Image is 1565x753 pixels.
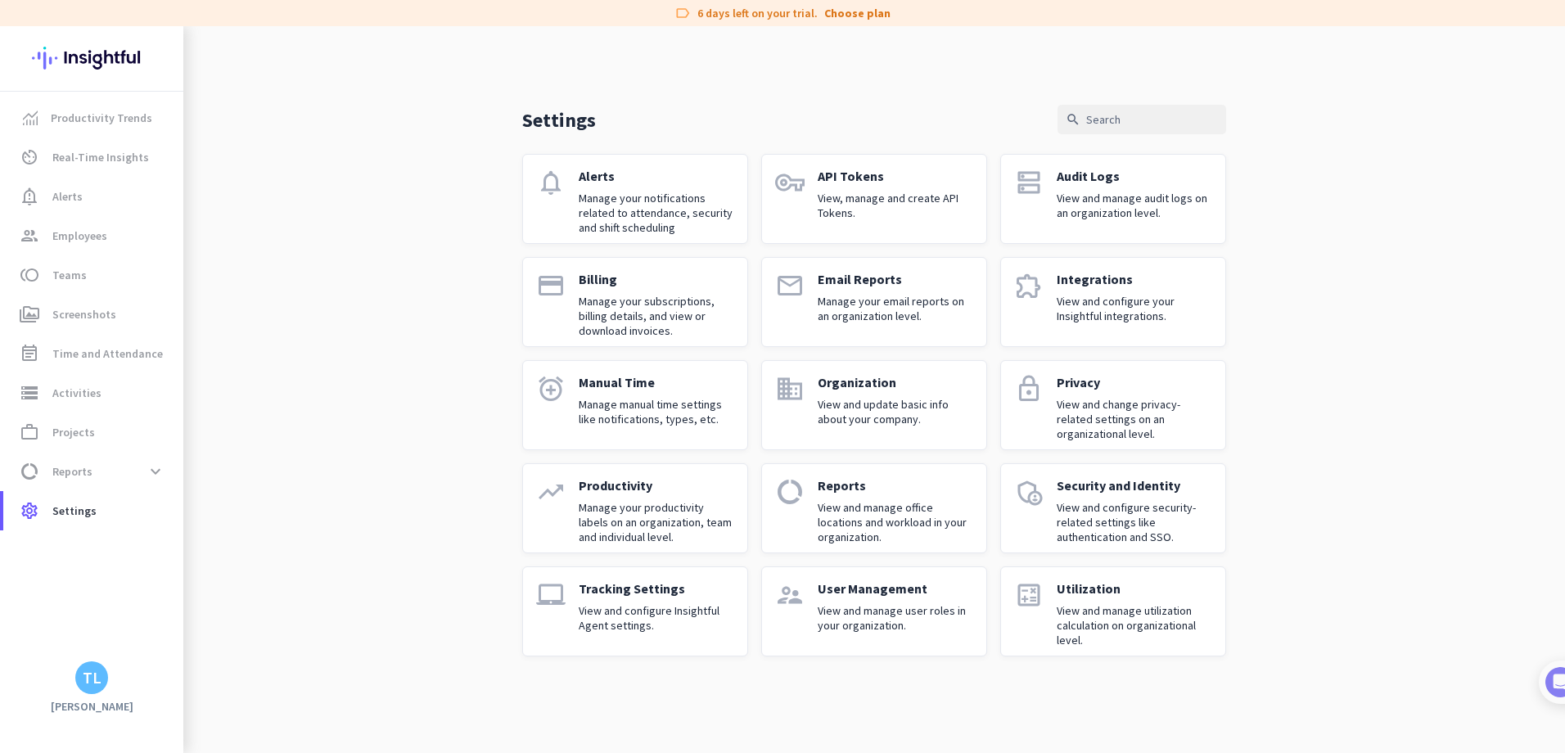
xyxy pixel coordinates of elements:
[11,7,42,38] button: go back
[13,111,314,256] div: Insightful AI assistant says…
[818,271,973,287] p: Email Reports
[522,566,748,656] a: laptop_macTracking SettingsView and configure Insightful Agent settings.
[579,397,734,426] p: Manage manual time settings like notifications, types, etc.
[1000,566,1226,656] a: calculateUtilizationView and manage utilization calculation on organizational level.
[52,226,107,246] span: Employees
[187,256,314,292] div: I'd like a demo 👀
[1014,374,1044,404] i: lock
[818,397,973,426] p: View and update basic info about your company.
[13,111,268,243] div: Hi [PERSON_NAME],Congrats on setting up your Insightful account! 🎉Welcome to Insightful Support -...
[287,7,317,36] div: Close
[25,536,38,549] button: Emoji picker
[23,110,38,125] img: menu-item
[52,304,116,324] span: Screenshots
[20,383,39,403] i: storage
[1066,112,1080,127] i: search
[522,154,748,244] a: notificationsAlertsManage your notifications related to attendance, security and shift scheduling
[1057,580,1212,597] p: Utilization
[3,177,183,216] a: notification_importantAlerts
[52,501,97,521] span: Settings
[83,670,101,686] div: TL
[26,121,255,233] div: Hi [PERSON_NAME], Congrats on setting up your Insightful account! 🎉 Welcome to Insightful Support...
[3,491,183,530] a: settingsSettings
[1057,477,1212,494] p: Security and Identity
[1057,374,1212,390] p: Privacy
[26,315,90,331] div: Sure thing!
[1014,168,1044,197] i: dns
[818,168,973,184] p: API Tokens
[579,477,734,494] p: Productivity
[3,295,183,334] a: perm_mediaScreenshots
[3,138,183,177] a: av_timerReal-Time Insights
[818,500,973,544] p: View and manage office locations and workload in your organization.
[3,373,183,413] a: storageActivities
[13,342,314,430] div: Insightful AI assistant says…
[20,187,39,206] i: notification_important
[13,305,103,341] div: Sure thing!
[104,536,117,549] button: Start recording
[78,536,91,549] button: Upload attachment
[674,5,691,21] i: label
[20,147,39,167] i: av_timer
[1000,257,1226,347] a: extensionIntegrationsView and configure your Insightful integrations.
[141,457,170,486] button: expand_more
[20,226,39,246] i: group
[3,98,183,138] a: menu-itemProductivity Trends
[1057,500,1212,544] p: View and configure security-related settings like authentication and SSO.
[522,360,748,450] a: alarm_addManual TimeManage manual time settings like notifications, types, etc.
[1058,105,1226,134] input: Search
[818,477,973,494] p: Reports
[579,191,734,235] p: Manage your notifications related to attendance, security and shift scheduling
[3,216,183,255] a: groupEmployees
[20,462,39,481] i: data_usage
[3,452,183,491] a: data_usageReportsexpand_more
[20,304,39,324] i: perm_media
[522,463,748,553] a: trending_upProductivityManage your productivity labels on an organization, team and individual le...
[818,294,973,323] p: Manage your email reports on an organization level.
[761,360,987,450] a: domainOrganizationView and update basic info about your company.
[1057,271,1212,287] p: Integrations
[1057,168,1212,184] p: Audit Logs
[47,9,73,35] img: Profile image for Insightful AI assistant
[579,294,734,338] p: Manage your subscriptions, billing details, and view or download invoices.
[579,271,734,287] p: Billing
[579,580,734,597] p: Tracking Settings
[775,477,805,507] i: data_usage
[536,168,566,197] i: notifications
[761,566,987,656] a: supervisor_accountUser ManagementView and manage user roles in your organization.
[775,168,805,197] i: vpn_key
[14,502,313,530] textarea: Message…
[536,271,566,300] i: payment
[1057,397,1212,441] p: View and change privacy-related settings on an organizational level.
[761,154,987,244] a: vpn_keyAPI TokensView, manage and create API Tokens.
[1014,271,1044,300] i: extension
[775,374,805,404] i: domain
[20,501,39,521] i: settings
[1000,154,1226,244] a: dnsAudit LogsView and manage audit logs on an organization level.
[52,536,65,549] button: Gif picker
[579,603,734,633] p: View and configure Insightful Agent settings.
[3,334,183,373] a: event_noteTime and Attendance
[52,422,95,442] span: Projects
[52,344,163,363] span: Time and Attendance
[1014,580,1044,610] i: calculate
[818,603,973,633] p: View and manage user roles in your organization.
[818,580,973,597] p: User Management
[13,342,268,394] div: 👉 Please see our demo video here -[URL][DOMAIN_NAME]Insightful AI assistant • 5m ago
[761,257,987,347] a: emailEmail ReportsManage your email reports on an organization level.
[1057,294,1212,323] p: View and configure your Insightful integrations.
[522,257,748,347] a: paymentBillingManage your subscriptions, billing details, and view or download invoices.
[26,398,183,408] div: Insightful AI assistant • 5m ago
[79,16,222,28] h1: Insightful AI assistant
[536,580,566,610] i: laptop_mac
[1057,191,1212,220] p: View and manage audit logs on an organization level.
[761,463,987,553] a: data_usageReportsView and manage office locations and workload in your organization.
[1014,477,1044,507] i: admin_panel_settings
[52,383,101,403] span: Activities
[20,422,39,442] i: work_outline
[52,187,83,206] span: Alerts
[775,580,805,610] i: supervisor_account
[281,530,307,556] button: Send a message…
[818,374,973,390] p: Organization
[13,305,314,343] div: Insightful AI assistant says…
